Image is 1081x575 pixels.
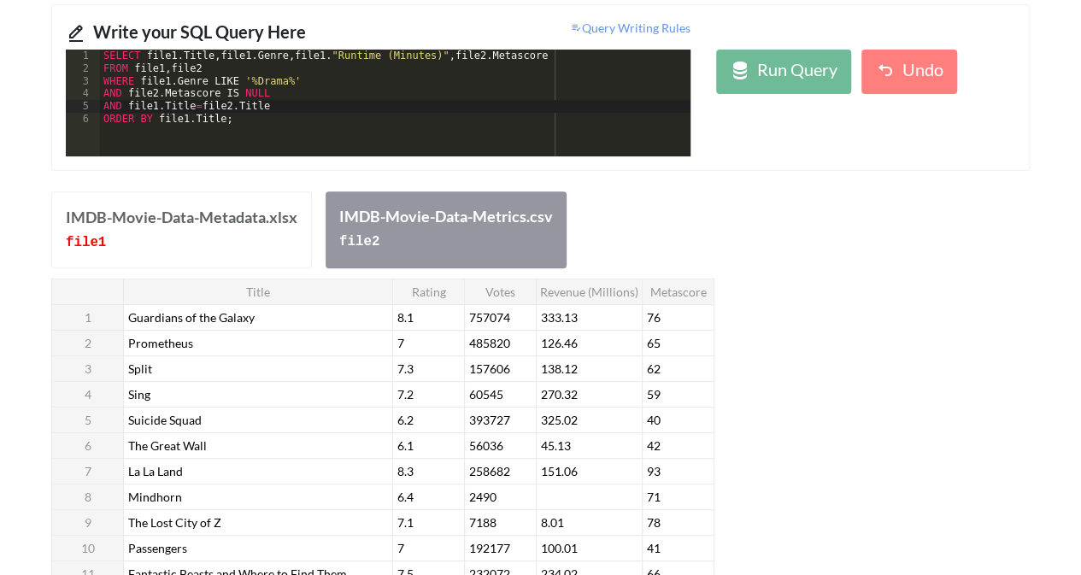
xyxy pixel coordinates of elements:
[538,332,581,354] span: 126.46
[66,75,100,88] div: 3
[52,535,124,560] th: 10
[537,279,643,304] th: Revenue (Millions)
[52,304,124,330] th: 1
[643,358,664,379] span: 62
[643,512,664,533] span: 78
[394,461,417,482] span: 8.3
[538,435,574,456] span: 45.13
[902,56,943,87] div: Undo
[643,435,664,456] span: 42
[757,56,837,87] div: Run Query
[394,512,417,533] span: 7.1
[125,384,154,405] span: Sing
[125,486,185,508] span: Mindhorn
[466,486,500,508] span: 2490
[643,537,664,559] span: 41
[466,384,507,405] span: 60545
[125,461,186,482] span: La La Land
[466,358,514,379] span: 157606
[394,307,417,328] span: 8.1
[570,21,690,35] span: Query Writing Rules
[66,50,100,62] div: 1
[394,435,417,456] span: 6.1
[538,384,581,405] span: 270.32
[66,62,100,75] div: 2
[643,409,664,431] span: 40
[52,355,124,381] th: 3
[538,512,567,533] span: 8.01
[394,486,417,508] span: 6.4
[125,537,191,559] span: Passengers
[339,205,553,228] div: IMDB-Movie-Data-Metrics.csv
[124,279,393,304] th: Title
[466,512,500,533] span: 7188
[394,409,417,431] span: 6.2
[394,537,408,559] span: 7
[466,435,507,456] span: 56036
[66,113,100,126] div: 6
[66,87,100,100] div: 4
[716,50,851,94] button: Run Query
[466,307,514,328] span: 757074
[52,484,124,509] th: 8
[125,332,197,354] span: Prometheus
[66,235,106,250] code: file 1
[52,432,124,458] th: 6
[394,358,417,379] span: 7.3
[393,279,465,304] th: Rating
[538,307,581,328] span: 333.13
[465,279,537,304] th: Votes
[66,100,100,113] div: 5
[538,461,581,482] span: 151.06
[643,332,664,354] span: 65
[466,409,514,431] span: 393727
[538,537,581,559] span: 100.01
[538,358,581,379] span: 138.12
[466,332,514,354] span: 485820
[52,458,124,484] th: 7
[93,19,365,50] div: Write your SQL Query Here
[339,234,379,249] code: file 2
[125,435,210,456] span: The Great Wall
[466,461,514,482] span: 258682
[52,407,124,432] th: 5
[394,332,408,354] span: 7
[643,486,664,508] span: 71
[538,409,581,431] span: 325.02
[643,307,664,328] span: 76
[643,461,664,482] span: 93
[125,409,205,431] span: Suicide Squad
[643,384,664,405] span: 59
[643,279,714,304] th: Metascore
[66,206,297,229] div: IMDB-Movie-Data-Metadata.xlsx
[466,537,514,559] span: 192177
[52,509,124,535] th: 9
[861,50,957,94] button: Undo
[125,512,225,533] span: The Lost City of Z
[125,307,258,328] span: Guardians of the Galaxy
[52,330,124,355] th: 2
[52,381,124,407] th: 4
[394,384,417,405] span: 7.2
[125,358,156,379] span: Split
